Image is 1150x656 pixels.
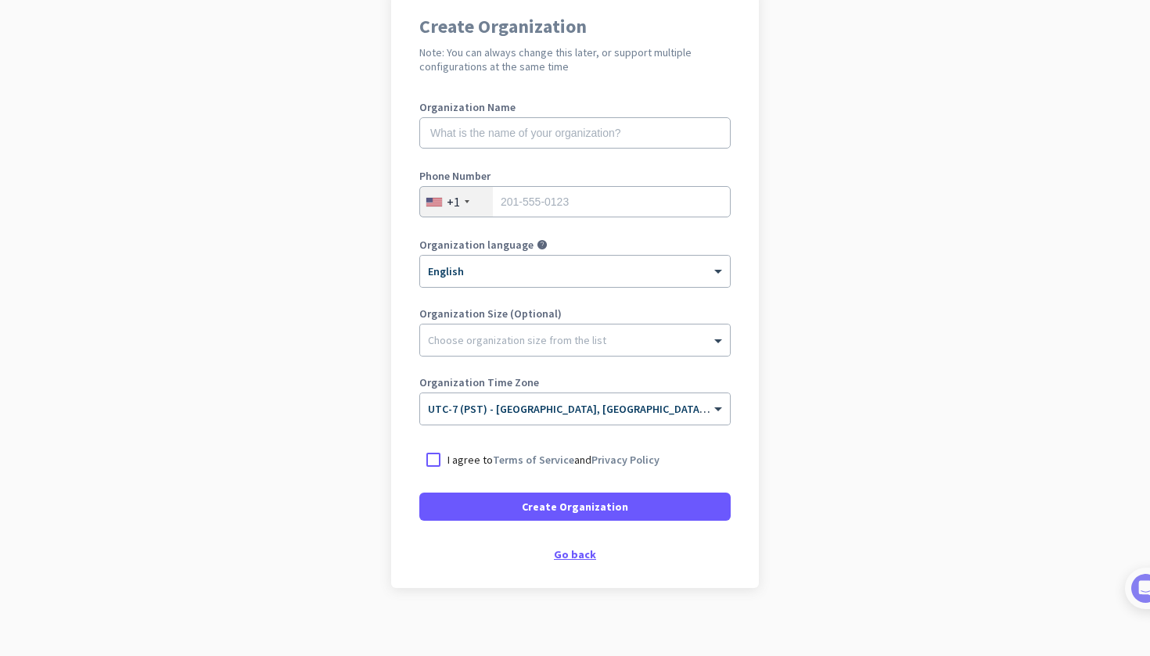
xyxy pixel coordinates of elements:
div: +1 [447,194,460,210]
button: Create Organization [419,493,731,521]
h1: Create Organization [419,17,731,36]
label: Phone Number [419,170,731,181]
label: Organization Name [419,102,731,113]
div: Go back [419,549,731,560]
i: help [537,239,548,250]
input: What is the name of your organization? [419,117,731,149]
label: Organization language [419,239,534,250]
label: Organization Time Zone [419,377,731,388]
a: Privacy Policy [591,453,659,467]
a: Terms of Service [493,453,574,467]
span: Create Organization [522,499,628,514]
p: I agree to and [447,452,659,468]
input: 201-555-0123 [419,186,731,217]
label: Organization Size (Optional) [419,308,731,319]
h2: Note: You can always change this later, or support multiple configurations at the same time [419,45,731,73]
